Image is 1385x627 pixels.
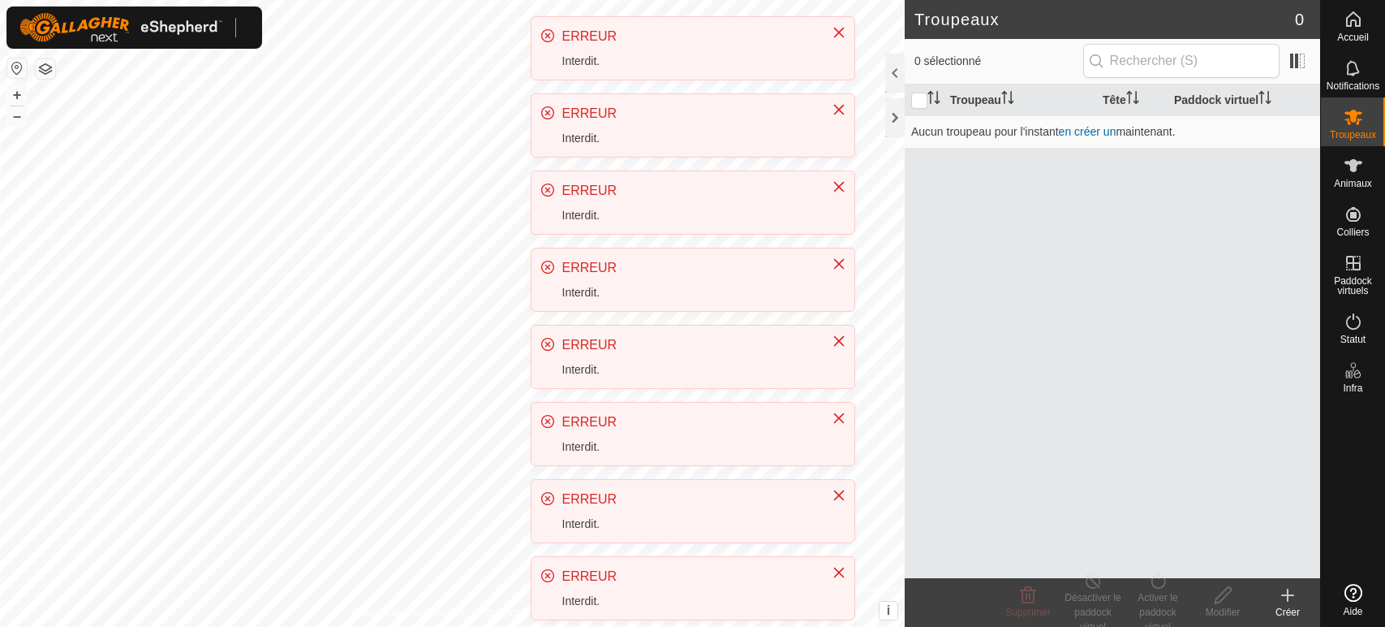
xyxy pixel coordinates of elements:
p-sorticon: Activer pour trier [1126,93,1139,106]
div: Interdit. [562,207,815,224]
span: Troupeaux [1330,130,1376,140]
span: i [887,603,890,617]
div: Interdit. [562,439,815,456]
button: Close [828,175,850,198]
div: ERREUR [562,567,815,586]
th: Tête [1096,84,1168,116]
button: Close [828,330,850,352]
button: + [7,85,27,105]
img: Logo Gallagher [19,13,222,42]
p-sorticon: Activer pour trier [927,93,940,106]
span: Infra [1343,383,1362,393]
button: Close [828,407,850,430]
div: Modifier [1190,605,1255,620]
div: ERREUR [562,27,815,46]
div: ERREUR [562,335,815,355]
td: Aucun troupeau pour l'instant maintenant. [905,115,1320,148]
button: Close [828,98,850,121]
p-sorticon: Activer pour trier [1001,93,1014,106]
h2: Troupeaux [914,10,1295,29]
p-sorticon: Activer pour trier [1258,93,1271,106]
div: ERREUR [562,413,815,432]
div: Interdit. [562,361,815,378]
span: Supprimer [1005,607,1050,618]
div: ERREUR [562,104,815,123]
button: Réinitialiser la carte [7,58,27,78]
span: Accueil [1337,32,1369,42]
span: Animaux [1334,179,1372,188]
div: Interdit. [562,130,815,147]
span: Colliers [1336,227,1369,237]
div: Interdit. [562,516,815,533]
span: Paddock virtuels [1325,276,1381,296]
a: Contactez-nous [484,606,553,621]
span: 0 [1295,7,1304,32]
input: Rechercher (S) [1083,44,1280,78]
span: Statut [1340,335,1366,344]
button: Couches de carte [36,59,55,79]
button: – [7,106,27,126]
th: Paddock virtuel [1168,84,1320,116]
button: Close [828,561,850,584]
a: Aide [1321,577,1385,623]
div: Interdit. [562,284,815,301]
th: Troupeau [944,84,1096,116]
div: ERREUR [562,490,815,509]
span: Aide [1343,607,1362,616]
div: ERREUR [562,258,815,278]
a: Politique de confidentialité [352,606,465,621]
div: Interdit. [562,53,815,70]
button: Close [828,484,850,507]
div: Interdit. [562,593,815,610]
span: Notifications [1327,81,1379,91]
button: Close [828,21,850,44]
div: Créer [1255,605,1320,620]
a: en créer un [1059,125,1116,138]
span: 0 sélectionné [914,53,1083,70]
button: i [880,602,897,620]
button: Close [828,253,850,275]
div: ERREUR [562,181,815,201]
